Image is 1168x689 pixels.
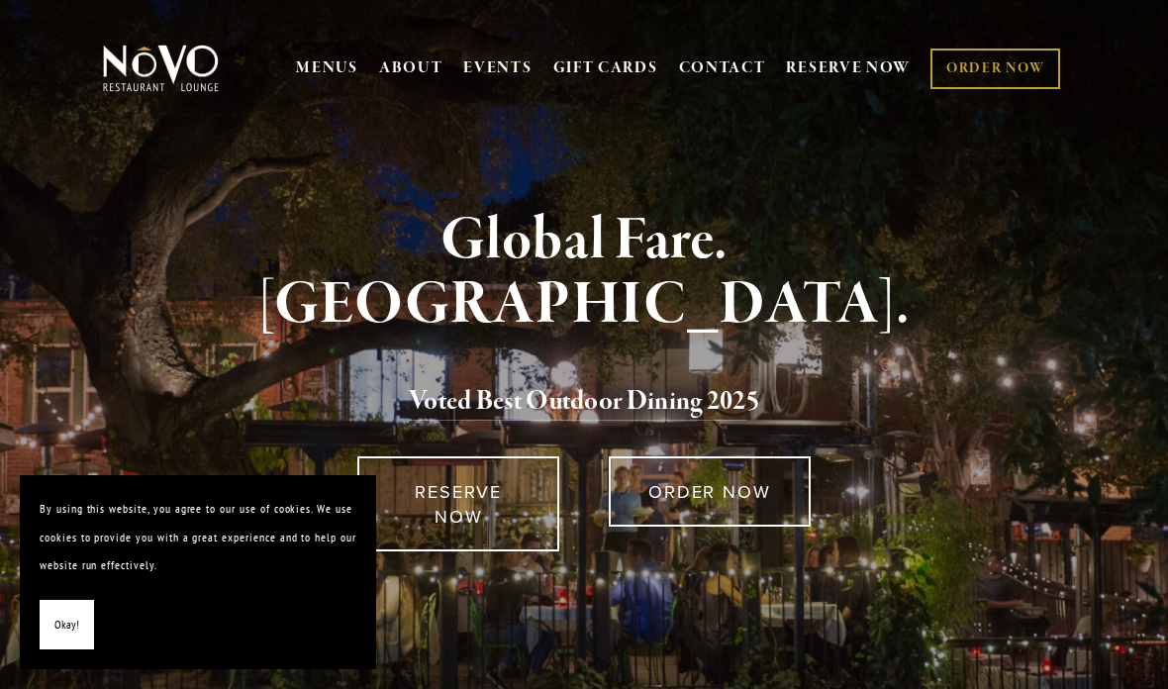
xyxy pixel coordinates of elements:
[20,475,376,669] section: Cookie banner
[463,58,532,78] a: EVENTS
[40,495,356,580] p: By using this website, you agree to our use of cookies. We use cookies to provide you with a grea...
[296,58,358,78] a: MENUS
[99,44,223,93] img: Novo Restaurant &amp; Lounge
[786,49,911,87] a: RESERVE NOW
[258,203,911,343] strong: Global Fare. [GEOGRAPHIC_DATA].
[679,49,766,87] a: CONTACT
[357,456,559,551] a: RESERVE NOW
[930,49,1060,89] a: ORDER NOW
[54,611,79,640] span: Okay!
[129,381,1040,423] h2: 5
[379,58,443,78] a: ABOUT
[553,49,658,87] a: GIFT CARDS
[609,456,811,527] a: ORDER NOW
[40,600,94,650] button: Okay!
[409,384,746,422] a: Voted Best Outdoor Dining 202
